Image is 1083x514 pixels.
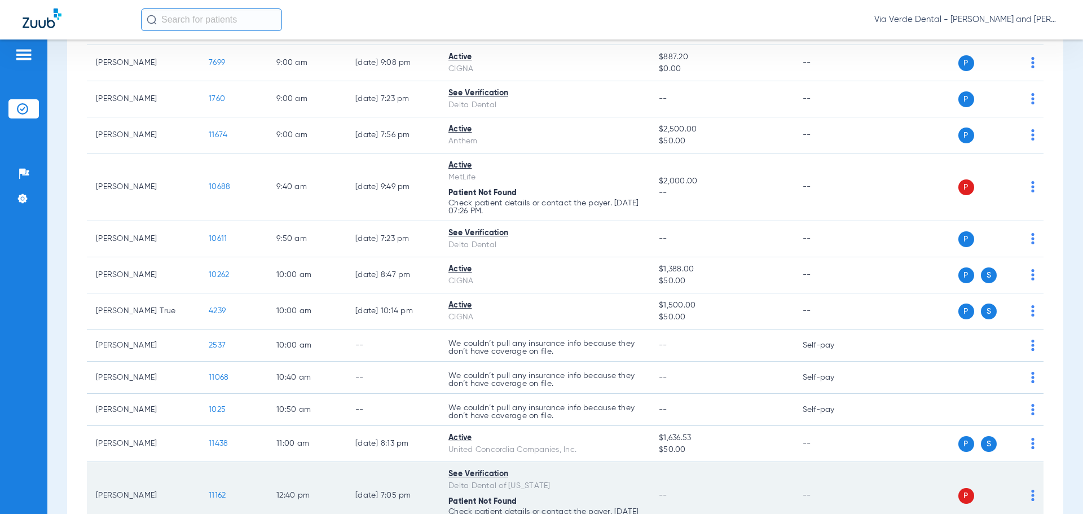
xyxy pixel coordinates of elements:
img: group-dot-blue.svg [1031,233,1034,244]
td: -- [794,45,870,81]
div: Delta Dental [448,99,641,111]
p: Check patient details or contact the payer. [DATE] 07:26 PM. [448,199,641,215]
span: P [958,267,974,283]
div: CIGNA [448,275,641,287]
td: [PERSON_NAME] [87,330,200,362]
span: S [981,436,997,452]
p: We couldn’t pull any insurance info because they don’t have coverage on file. [448,340,641,355]
span: -- [659,341,667,349]
span: -- [659,491,667,499]
img: group-dot-blue.svg [1031,305,1034,317]
span: P [958,91,974,107]
div: Anthem [448,135,641,147]
td: [PERSON_NAME] [87,362,200,394]
img: group-dot-blue.svg [1031,372,1034,383]
span: $50.00 [659,311,784,323]
span: P [958,488,974,504]
img: group-dot-blue.svg [1031,57,1034,68]
td: Self-pay [794,362,870,394]
td: 9:40 AM [267,153,346,221]
span: $1,500.00 [659,300,784,311]
span: P [958,128,974,143]
span: 11162 [209,491,226,499]
div: Active [448,300,641,311]
td: [DATE] 7:56 PM [346,117,439,153]
span: P [958,304,974,319]
td: [PERSON_NAME] [87,117,200,153]
div: Delta Dental [448,239,641,251]
span: -- [659,374,667,381]
p: We couldn’t pull any insurance info because they don’t have coverage on file. [448,372,641,388]
td: -- [794,117,870,153]
span: 10262 [209,271,229,279]
span: $50.00 [659,444,784,456]
span: 11438 [209,440,228,447]
td: 9:50 AM [267,221,346,257]
img: group-dot-blue.svg [1031,181,1034,192]
td: -- [794,426,870,462]
span: 10688 [209,183,230,191]
td: -- [794,153,870,221]
div: Active [448,124,641,135]
td: -- [794,293,870,330]
span: Via Verde Dental - [PERSON_NAME] and [PERSON_NAME] DDS [874,14,1060,25]
td: 9:00 AM [267,117,346,153]
span: $1,388.00 [659,263,784,275]
img: group-dot-blue.svg [1031,129,1034,140]
span: $2,000.00 [659,175,784,187]
img: group-dot-blue.svg [1031,340,1034,351]
p: We couldn’t pull any insurance info because they don’t have coverage on file. [448,404,641,420]
div: Active [448,160,641,172]
img: group-dot-blue.svg [1031,93,1034,104]
div: See Verification [448,227,641,239]
td: [PERSON_NAME] [87,81,200,117]
span: 10611 [209,235,227,243]
td: [DATE] 9:49 PM [346,153,439,221]
td: Self-pay [794,330,870,362]
td: 10:00 AM [267,257,346,293]
span: -- [659,406,667,414]
div: Active [448,263,641,275]
span: -- [659,235,667,243]
td: -- [794,81,870,117]
span: 11068 [209,374,228,381]
iframe: Chat Widget [1027,460,1083,514]
td: -- [346,330,439,362]
img: group-dot-blue.svg [1031,438,1034,449]
input: Search for patients [141,8,282,31]
td: 9:00 AM [267,81,346,117]
span: Patient Not Found [448,189,517,197]
img: Search Icon [147,15,157,25]
span: $887.20 [659,51,784,63]
div: See Verification [448,468,641,480]
div: Delta Dental of [US_STATE] [448,480,641,492]
img: hamburger-icon [15,48,33,61]
div: Active [448,51,641,63]
span: 2537 [209,341,226,349]
img: group-dot-blue.svg [1031,269,1034,280]
img: group-dot-blue.svg [1031,404,1034,415]
td: 11:00 AM [267,426,346,462]
td: [PERSON_NAME] [87,153,200,221]
td: [PERSON_NAME] True [87,293,200,330]
span: 1025 [209,406,226,414]
td: [PERSON_NAME] [87,221,200,257]
div: CIGNA [448,311,641,323]
span: $2,500.00 [659,124,784,135]
span: P [958,231,974,247]
div: CIGNA [448,63,641,75]
span: 1760 [209,95,225,103]
span: 11674 [209,131,227,139]
td: -- [346,394,439,426]
td: 10:40 AM [267,362,346,394]
span: P [958,179,974,195]
span: $0.00 [659,63,784,75]
span: -- [659,95,667,103]
span: 4239 [209,307,226,315]
td: -- [346,362,439,394]
div: Active [448,432,641,444]
td: [PERSON_NAME] [87,394,200,426]
td: [DATE] 7:23 PM [346,221,439,257]
div: MetLife [448,172,641,183]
